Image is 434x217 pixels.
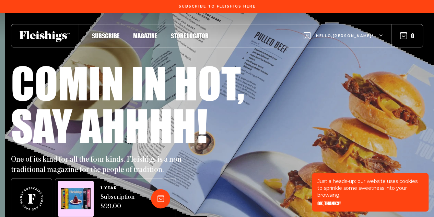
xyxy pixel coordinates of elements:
[11,61,245,104] h1: Comin in hot,
[179,4,256,9] span: Subscribe To Fleishigs Here
[171,31,209,40] a: Store locator
[171,32,209,40] span: Store locator
[92,32,119,40] span: Subscribe
[61,188,91,209] img: Magazines image
[317,178,423,198] p: Just a heads-up: our website uses cookies to sprinkle some sweetness into your browsing.
[101,186,134,211] a: 1 YEARSubscription $99.00
[316,33,374,50] span: Hello, [PERSON_NAME] !
[177,4,257,8] a: Subscribe To Fleishigs Here
[101,186,134,190] span: 1 YEAR
[400,32,414,40] button: 0
[317,201,341,206] button: OK, THANKS!
[133,31,157,40] a: Magazine
[11,155,189,175] p: One of its kind for all the four kinds. Fleishigs is a non-traditional magazine for the people of...
[133,32,157,40] span: Magazine
[92,31,119,40] a: Subscribe
[101,193,134,211] span: Subscription $99.00
[304,22,383,50] button: Hello,[PERSON_NAME]!
[11,104,208,147] h1: Say ahhhh!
